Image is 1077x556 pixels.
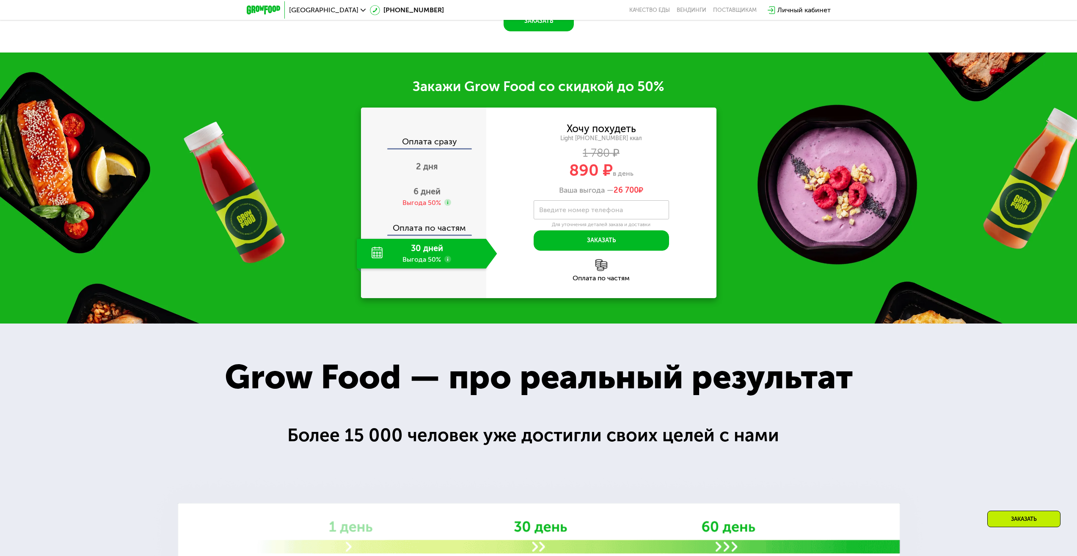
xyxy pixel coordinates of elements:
label: Введите номер телефона [539,207,623,212]
span: 6 дней [413,186,441,196]
div: Заказать [987,511,1060,527]
span: [GEOGRAPHIC_DATA] [289,7,358,14]
div: Более 15 000 человек уже достигли своих целей с нами [287,421,790,449]
div: Хочу похудеть [567,124,636,133]
div: Оплата по частям [486,275,716,282]
a: Вендинги [677,7,706,14]
div: Выгода 50% [402,198,441,207]
div: Grow Food — про реальный результат [199,351,878,403]
a: [PHONE_NUMBER] [370,5,444,15]
a: Качество еды [629,7,670,14]
button: Заказать [534,230,669,251]
div: Для уточнения деталей заказа и доставки [534,221,669,228]
div: Личный кабинет [777,5,831,15]
div: поставщикам [713,7,757,14]
div: Ваша выгода — [486,186,716,195]
span: 26 700 [614,185,639,195]
div: Оплата по частям [362,215,486,235]
div: 1 780 ₽ [486,149,716,158]
div: Оплата сразу [362,137,486,148]
span: 890 ₽ [569,160,613,180]
span: в день [613,169,634,177]
span: ₽ [614,186,643,195]
button: Заказать [504,11,574,31]
span: 2 дня [416,161,438,172]
img: l6xcnZfty9opOoJh.png [595,259,607,271]
div: Light [PHONE_NUMBER] ккал [486,135,716,142]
